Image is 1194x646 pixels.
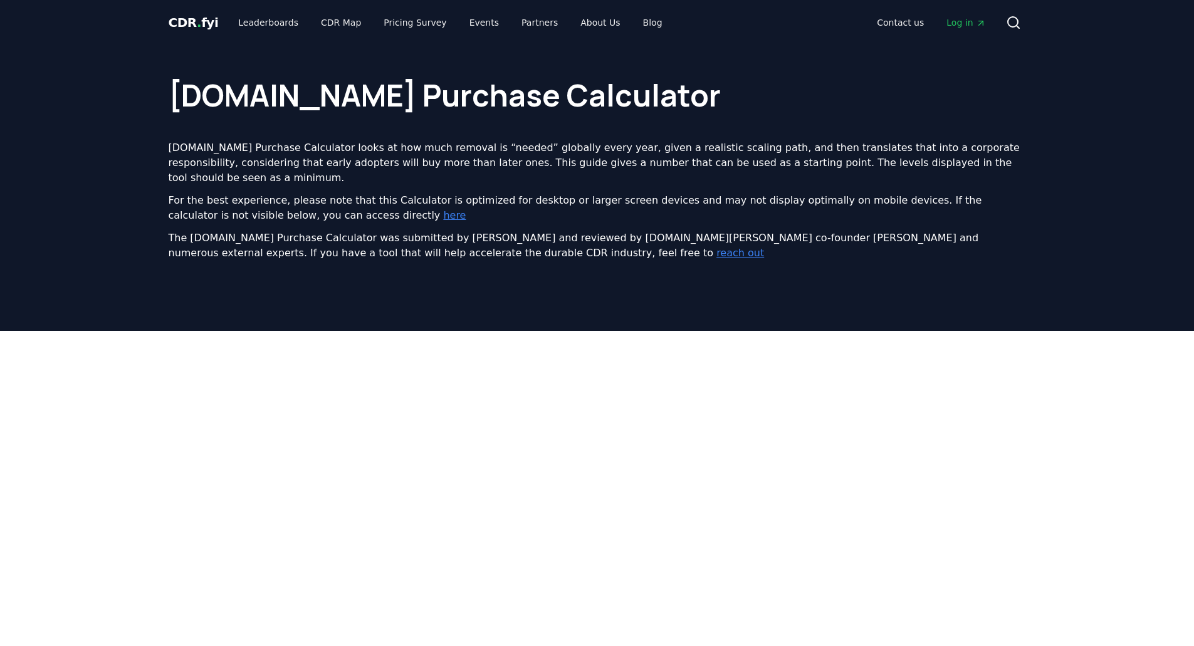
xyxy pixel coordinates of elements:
a: About Us [570,11,630,34]
a: CDR.fyi [169,14,219,31]
a: Log in [936,11,995,34]
a: Events [459,11,509,34]
span: . [197,15,201,30]
a: Blog [633,11,673,34]
p: For the best experience, please note that this Calculator is optimized for desktop or larger scre... [169,193,1026,223]
span: Log in [946,16,985,29]
span: CDR fyi [169,15,219,30]
p: [DOMAIN_NAME] Purchase Calculator looks at how much removal is “needed” globally every year, give... [169,140,1026,185]
a: Pricing Survey [374,11,456,34]
nav: Main [867,11,995,34]
a: Partners [511,11,568,34]
a: CDR Map [311,11,371,34]
a: Leaderboards [228,11,308,34]
nav: Main [228,11,672,34]
a: Contact us [867,11,934,34]
h1: [DOMAIN_NAME] Purchase Calculator [169,55,1026,110]
a: here [443,209,466,221]
p: The [DOMAIN_NAME] Purchase Calculator was submitted by [PERSON_NAME] and reviewed by [DOMAIN_NAME... [169,231,1026,261]
a: reach out [716,247,764,259]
